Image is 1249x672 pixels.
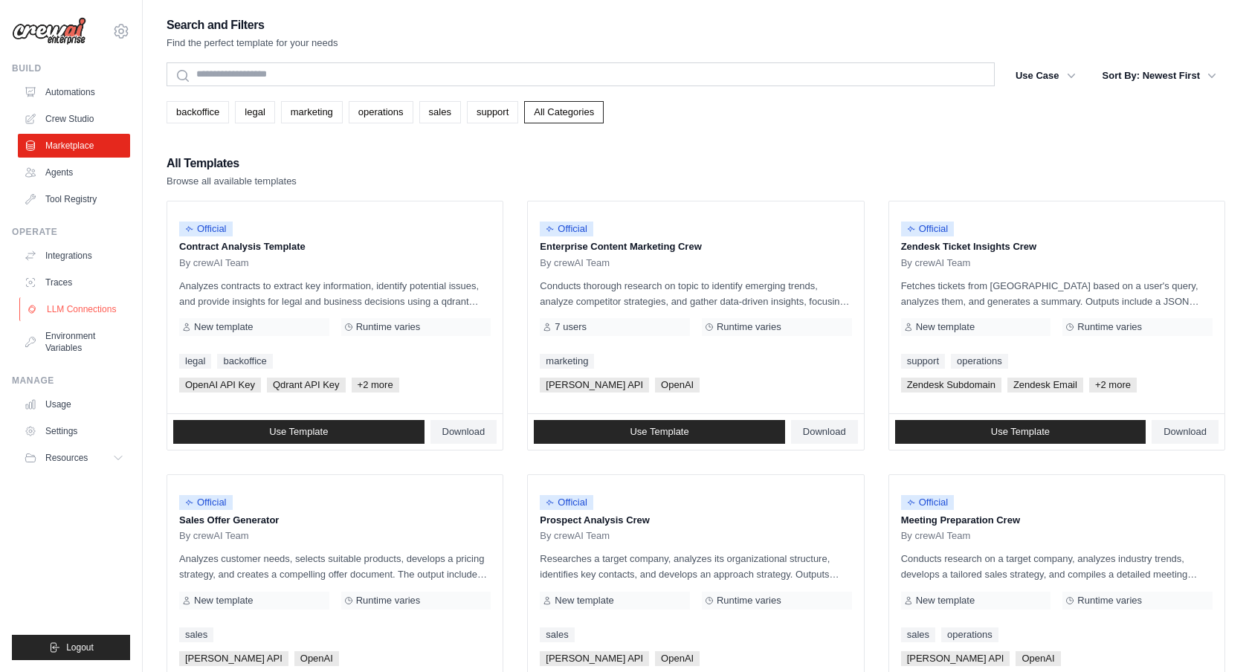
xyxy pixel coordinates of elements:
span: [PERSON_NAME] API [540,378,649,392]
span: Runtime varies [1077,595,1142,607]
a: marketing [540,354,594,369]
span: Runtime varies [356,321,421,333]
span: Use Template [630,426,688,438]
span: Use Template [269,426,328,438]
span: New template [916,595,975,607]
a: Download [430,420,497,444]
h2: All Templates [167,153,297,174]
a: operations [951,354,1008,369]
span: Official [901,222,955,236]
a: Traces [18,271,130,294]
a: sales [179,627,213,642]
h2: Search and Filters [167,15,338,36]
a: Usage [18,392,130,416]
span: Resources [45,452,88,464]
span: Runtime varies [717,321,781,333]
a: Automations [18,80,130,104]
span: [PERSON_NAME] API [540,651,649,666]
p: Analyzes customer needs, selects suitable products, develops a pricing strategy, and creates a co... [179,551,491,582]
a: legal [235,101,274,123]
a: support [467,101,518,123]
p: Enterprise Content Marketing Crew [540,239,851,254]
span: Official [540,222,593,236]
span: [PERSON_NAME] API [901,651,1010,666]
a: Marketplace [18,134,130,158]
span: OpenAI [294,651,339,666]
span: Official [901,495,955,510]
span: New template [916,321,975,333]
p: Conducts research on a target company, analyzes industry trends, develops a tailored sales strate... [901,551,1213,582]
a: sales [419,101,461,123]
span: Download [442,426,485,438]
span: Logout [66,642,94,653]
a: Download [1152,420,1219,444]
a: Download [791,420,858,444]
span: Runtime varies [356,595,421,607]
p: Meeting Preparation Crew [901,513,1213,528]
a: operations [349,101,413,123]
span: OpenAI [655,651,700,666]
a: support [901,354,945,369]
span: By crewAI Team [901,257,971,269]
div: Operate [12,226,130,238]
button: Sort By: Newest First [1094,62,1225,89]
p: Researches a target company, analyzes its organizational structure, identifies key contacts, and ... [540,551,851,582]
span: Download [803,426,846,438]
p: Browse all available templates [167,174,297,189]
img: Logo [12,17,86,45]
span: Runtime varies [717,595,781,607]
span: By crewAI Team [179,257,249,269]
a: sales [901,627,935,642]
span: OpenAI [655,378,700,392]
a: Tool Registry [18,187,130,211]
span: Qdrant API Key [267,378,346,392]
span: OpenAI [1016,651,1060,666]
span: Download [1164,426,1207,438]
span: New template [555,595,613,607]
span: By crewAI Team [179,530,249,542]
a: LLM Connections [19,297,132,321]
a: marketing [281,101,343,123]
a: Crew Studio [18,107,130,131]
span: Official [179,495,233,510]
a: Use Template [173,420,425,444]
p: Contract Analysis Template [179,239,491,254]
span: New template [194,321,253,333]
span: Zendesk Email [1007,378,1083,392]
p: Analyzes contracts to extract key information, identify potential issues, and provide insights fo... [179,278,491,309]
span: By crewAI Team [540,530,610,542]
a: Integrations [18,244,130,268]
button: Use Case [1007,62,1085,89]
span: New template [194,595,253,607]
span: Use Template [991,426,1050,438]
span: Official [540,495,593,510]
span: By crewAI Team [540,257,610,269]
a: Use Template [895,420,1146,444]
p: Find the perfect template for your needs [167,36,338,51]
span: OpenAI API Key [179,378,261,392]
p: Prospect Analysis Crew [540,513,851,528]
p: Conducts thorough research on topic to identify emerging trends, analyze competitor strategies, a... [540,278,851,309]
button: Resources [18,446,130,470]
a: Agents [18,161,130,184]
a: legal [179,354,211,369]
button: Logout [12,635,130,660]
a: Settings [18,419,130,443]
span: Official [179,222,233,236]
span: 7 users [555,321,587,333]
span: +2 more [352,378,399,392]
span: Runtime varies [1077,321,1142,333]
a: Use Template [534,420,785,444]
p: Zendesk Ticket Insights Crew [901,239,1213,254]
span: +2 more [1089,378,1137,392]
a: operations [941,627,998,642]
span: Zendesk Subdomain [901,378,1001,392]
a: sales [540,627,574,642]
a: backoffice [167,101,229,123]
span: [PERSON_NAME] API [179,651,288,666]
a: All Categories [524,101,604,123]
div: Build [12,62,130,74]
a: backoffice [217,354,272,369]
p: Sales Offer Generator [179,513,491,528]
p: Fetches tickets from [GEOGRAPHIC_DATA] based on a user's query, analyzes them, and generates a su... [901,278,1213,309]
